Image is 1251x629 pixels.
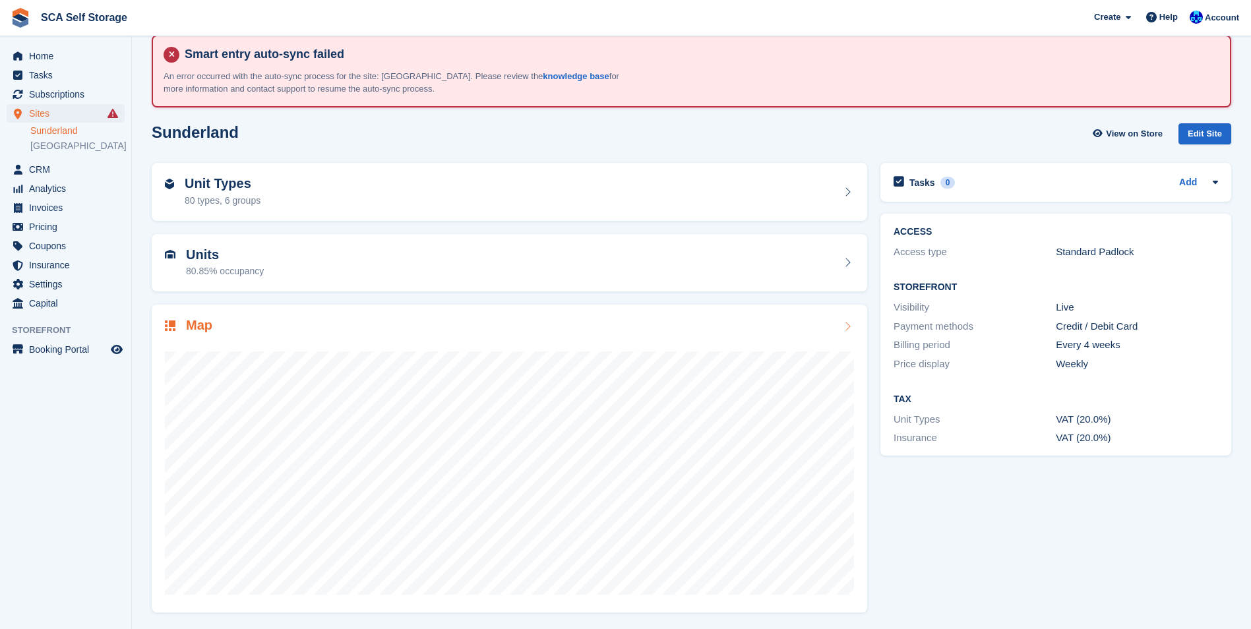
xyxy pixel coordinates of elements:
img: unit-icn-7be61d7bf1b0ce9d3e12c5938cc71ed9869f7b940bace4675aadf7bd6d80202e.svg [165,250,175,259]
a: menu [7,104,125,123]
a: Preview store [109,342,125,357]
i: Smart entry sync failures have occurred [107,108,118,119]
a: Units 80.85% occupancy [152,234,867,292]
div: Every 4 weeks [1056,338,1218,353]
span: Sites [29,104,108,123]
div: VAT (20.0%) [1056,431,1218,446]
a: Edit Site [1178,123,1231,150]
div: 80.85% occupancy [186,264,264,278]
img: Kelly Neesham [1190,11,1203,24]
div: 0 [940,177,956,189]
div: Standard Padlock [1056,245,1218,260]
span: Settings [29,275,108,293]
a: menu [7,160,125,179]
h2: Storefront [894,282,1218,293]
div: VAT (20.0%) [1056,412,1218,427]
a: Sunderland [30,125,125,137]
span: Capital [29,294,108,313]
div: Access type [894,245,1056,260]
a: SCA Self Storage [36,7,133,28]
span: Pricing [29,218,108,236]
a: menu [7,340,125,359]
span: Storefront [12,324,131,337]
div: Live [1056,300,1218,315]
div: Credit / Debit Card [1056,319,1218,334]
span: Home [29,47,108,65]
div: Edit Site [1178,123,1231,145]
span: Booking Portal [29,340,108,359]
div: Payment methods [894,319,1056,334]
img: unit-type-icn-2b2737a686de81e16bb02015468b77c625bbabd49415b5ef34ead5e3b44a266d.svg [165,179,174,189]
a: Map [152,305,867,613]
span: Insurance [29,256,108,274]
span: Account [1205,11,1239,24]
span: Create [1094,11,1120,24]
a: menu [7,275,125,293]
span: Invoices [29,198,108,217]
h2: ACCESS [894,227,1218,237]
a: menu [7,85,125,104]
a: menu [7,66,125,84]
a: menu [7,256,125,274]
a: menu [7,198,125,217]
span: CRM [29,160,108,179]
span: Help [1159,11,1178,24]
h2: Sunderland [152,123,239,141]
a: Unit Types 80 types, 6 groups [152,163,867,221]
a: menu [7,237,125,255]
div: Insurance [894,431,1056,446]
div: 80 types, 6 groups [185,194,260,208]
span: View on Store [1106,127,1163,140]
span: Tasks [29,66,108,84]
p: An error occurred with the auto-sync process for the site: [GEOGRAPHIC_DATA]. Please review the f... [164,70,625,96]
div: Billing period [894,338,1056,353]
h2: Tax [894,394,1218,405]
h2: Map [186,318,212,333]
h2: Units [186,247,264,262]
img: stora-icon-8386f47178a22dfd0bd8f6a31ec36ba5ce8667c1dd55bd0f319d3a0aa187defe.svg [11,8,30,28]
a: menu [7,47,125,65]
a: View on Store [1091,123,1168,145]
h2: Tasks [909,177,935,189]
a: Add [1179,175,1197,191]
a: menu [7,179,125,198]
a: menu [7,294,125,313]
h4: Smart entry auto-sync failed [179,47,1219,62]
div: Price display [894,357,1056,372]
div: Visibility [894,300,1056,315]
div: Weekly [1056,357,1218,372]
a: knowledge base [543,71,609,81]
a: menu [7,218,125,236]
span: Coupons [29,237,108,255]
a: [GEOGRAPHIC_DATA] [30,140,125,152]
h2: Unit Types [185,176,260,191]
span: Analytics [29,179,108,198]
span: Subscriptions [29,85,108,104]
div: Unit Types [894,412,1056,427]
img: map-icn-33ee37083ee616e46c38cad1a60f524a97daa1e2b2c8c0bc3eb3415660979fc1.svg [165,320,175,331]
